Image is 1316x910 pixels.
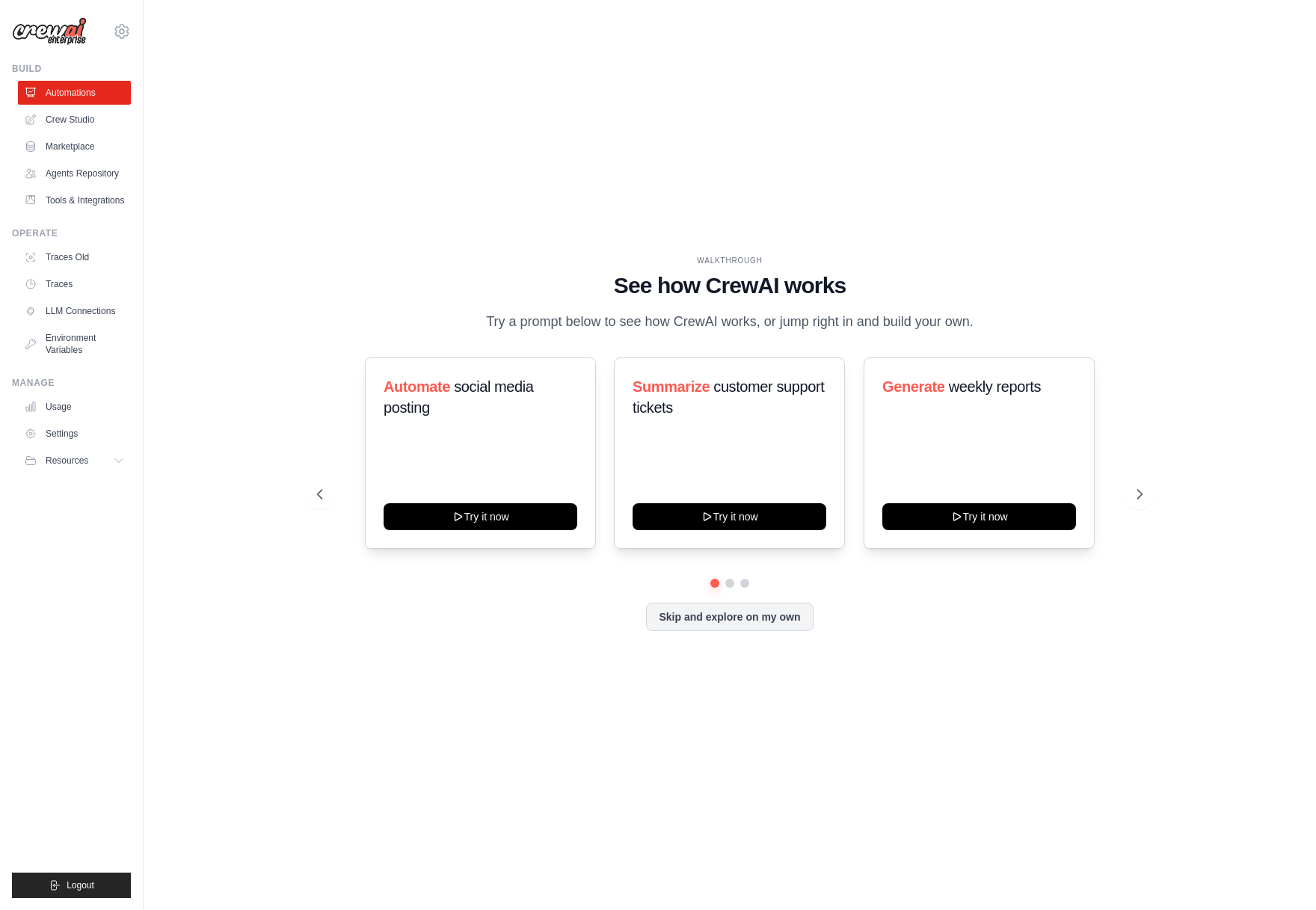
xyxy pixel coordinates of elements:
[18,272,131,296] a: Traces
[384,378,450,395] span: Automate
[479,311,981,333] p: Try a prompt below to see how CrewAI works, or jump right in and build your own.
[18,162,131,185] a: Agents Repository
[384,503,577,530] button: Try it now
[12,377,131,389] div: Manage
[384,378,534,416] span: social media posting
[18,422,131,446] a: Settings
[18,135,131,159] a: Marketplace
[633,378,824,416] span: customer support tickets
[882,378,945,395] span: Generate
[633,503,826,530] button: Try it now
[12,17,87,46] img: Logo
[46,455,88,467] span: Resources
[633,378,710,395] span: Summarize
[18,108,131,132] a: Crew Studio
[882,503,1076,530] button: Try it now
[317,272,1143,299] h1: See how CrewAI works
[646,603,813,631] button: Skip and explore on my own
[67,879,94,891] span: Logout
[18,299,131,323] a: LLM Connections
[317,255,1143,266] div: WALKTHROUGH
[12,873,131,898] button: Logout
[18,449,131,473] button: Resources
[18,395,131,419] a: Usage
[948,378,1040,395] span: weekly reports
[18,326,131,362] a: Environment Variables
[18,81,131,105] a: Automations
[18,245,131,269] a: Traces Old
[18,188,131,212] a: Tools & Integrations
[12,63,131,75] div: Build
[12,227,131,239] div: Operate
